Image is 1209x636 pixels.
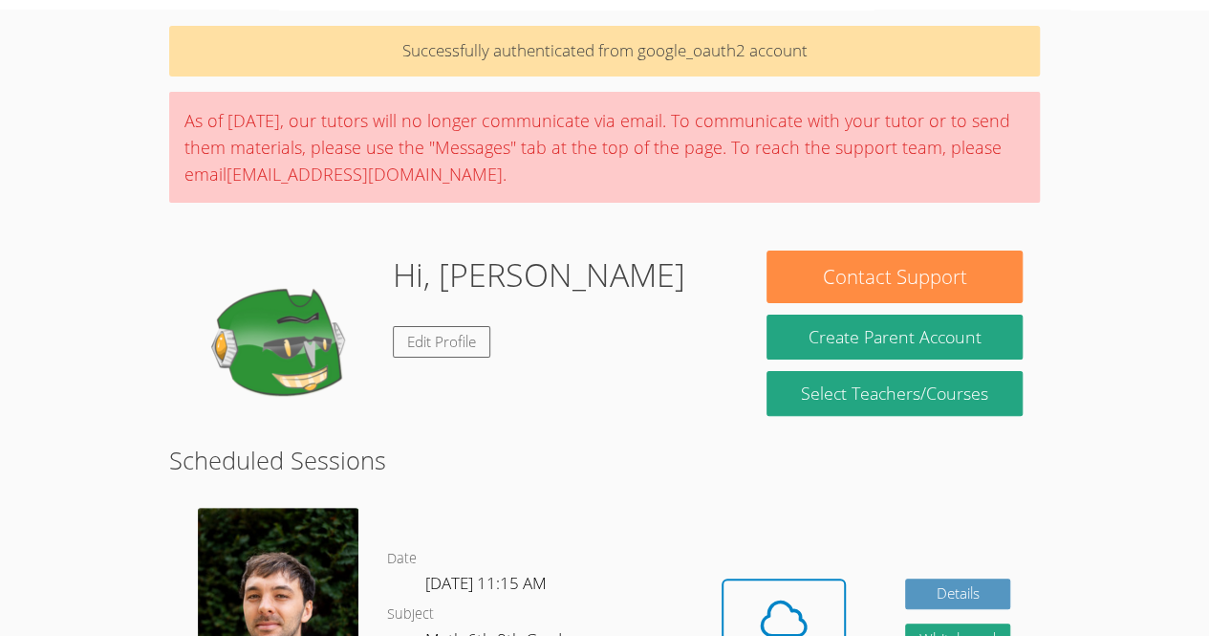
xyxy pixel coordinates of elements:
[169,92,1040,203] div: As of [DATE], our tutors will no longer communicate via email. To communicate with your tutor or ...
[766,315,1022,360] button: Create Parent Account
[393,251,685,299] h1: Hi, [PERSON_NAME]
[169,442,1040,478] h2: Scheduled Sessions
[905,579,1010,610] a: Details
[387,603,434,626] dt: Subject
[387,547,417,571] dt: Date
[766,371,1022,416] a: Select Teachers/Courses
[186,251,378,442] img: default.png
[169,26,1040,77] p: Successfully authenticated from google_oauth2 account
[766,251,1022,303] button: Contact Support
[425,572,547,594] span: [DATE] 11:15 AM
[393,326,490,358] a: Edit Profile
